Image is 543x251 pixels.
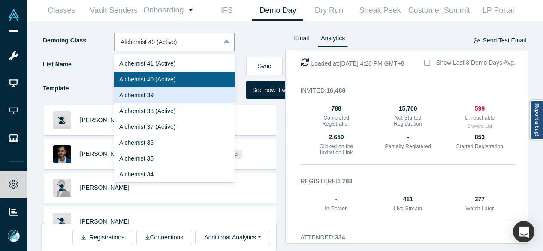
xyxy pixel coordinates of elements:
[436,58,516,67] div: Show Last 3 Demo Days Avg.
[468,123,492,129] button: Showthe List
[342,178,353,185] strong: 788
[246,81,304,99] button: See how it works
[80,117,130,123] a: [PERSON_NAME]
[53,145,71,163] img: Ganesh R's Profile Image
[114,119,235,135] div: Alchemist 37 (Active)
[301,58,404,68] div: Loaded at: [DATE] 4:28 PM GMT+8
[456,115,504,121] h3: Unreachable
[8,230,20,242] img: Mia Scott's Account
[530,100,543,140] a: Report a bug!
[456,206,504,212] h3: Watch Later
[195,230,270,245] button: Additional Analytics
[291,33,312,47] a: Email
[384,143,432,149] h3: Partially Registered
[72,230,133,245] button: Registrations
[136,230,192,245] button: Connections
[114,72,235,87] div: Alchemist 40 (Active)
[301,177,504,186] h3: Registered :
[384,115,432,127] h3: Not Started Registration
[42,57,114,72] label: List Name
[384,206,432,212] h3: Live Stream
[312,104,360,113] div: 788
[301,86,504,95] h3: Invited :
[301,233,504,242] h3: Attended :
[456,195,504,204] div: 377
[201,0,252,21] a: IFS
[114,103,235,119] div: Alchemist 38 (Active)
[354,0,405,21] a: Sneak Peek
[36,0,87,21] a: Classes
[114,87,235,103] div: Alchemist 39
[252,0,303,21] a: Demo Day
[42,81,114,96] label: Template
[474,33,527,48] button: Send Test Email
[114,135,235,151] div: Alchemist 36
[326,87,345,94] strong: 16,488
[312,143,360,156] h3: Clicked on the Invitation Link
[312,206,360,212] h3: In-Person
[80,150,130,157] a: [PERSON_NAME]
[384,133,432,142] div: -
[384,104,432,113] div: 15,700
[318,33,348,47] a: Analytics
[8,9,20,21] img: Alchemist Vault Logo
[312,133,360,142] div: 2,659
[303,0,354,21] a: Dry Run
[456,104,504,113] div: 599
[405,0,473,21] a: Customer Summit
[114,56,235,72] div: Alchemist 41 (Active)
[473,0,524,21] a: LP Portal
[80,184,130,191] a: [PERSON_NAME]
[42,33,114,48] label: Demoing Class
[80,218,130,225] a: [PERSON_NAME]
[384,195,432,204] div: 411
[335,234,345,241] strong: 334
[140,0,201,20] a: Onboarding
[246,57,283,75] button: Sync
[87,0,140,21] a: Vault Senders
[312,195,360,204] div: -
[114,167,235,182] div: Alchemist 34
[312,115,360,127] h3: Completed Registration
[456,133,504,142] div: 853
[114,151,235,167] div: Alchemist 35
[456,143,504,149] h3: Started Registration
